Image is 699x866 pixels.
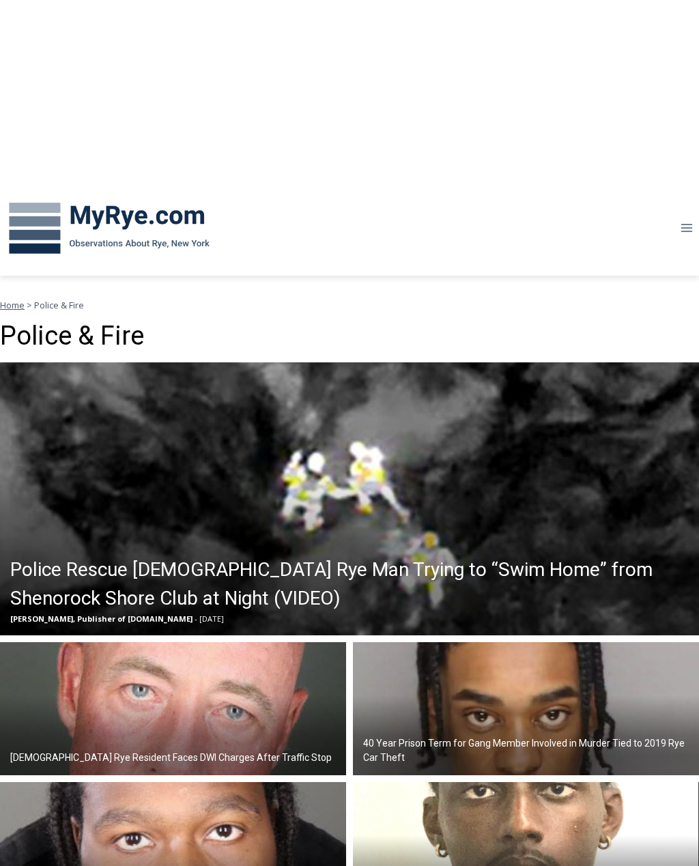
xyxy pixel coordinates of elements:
h2: Police Rescue [DEMOGRAPHIC_DATA] Rye Man Trying to “Swim Home” from Shenorock Shore Club at Night... [10,555,696,613]
span: [PERSON_NAME], Publisher of [DOMAIN_NAME] [10,614,192,624]
button: Open menu [674,218,699,239]
span: [DATE] [199,614,224,624]
span: Police & Fire [34,299,84,311]
span: - [195,614,197,624]
h2: [DEMOGRAPHIC_DATA] Rye Resident Faces DWI Charges After Traffic Stop [10,751,332,765]
span: > [27,299,32,311]
img: (PHOTO: Joshua Gilbert, also known as “Lor Heavy,” 24, of Bridgeport, was sentenced to 40 years i... [353,642,699,776]
h2: 40 Year Prison Term for Gang Member Involved in Murder Tied to 2019 Rye Car Theft [363,736,696,765]
a: 40 Year Prison Term for Gang Member Involved in Murder Tied to 2019 Rye Car Theft [353,642,699,776]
